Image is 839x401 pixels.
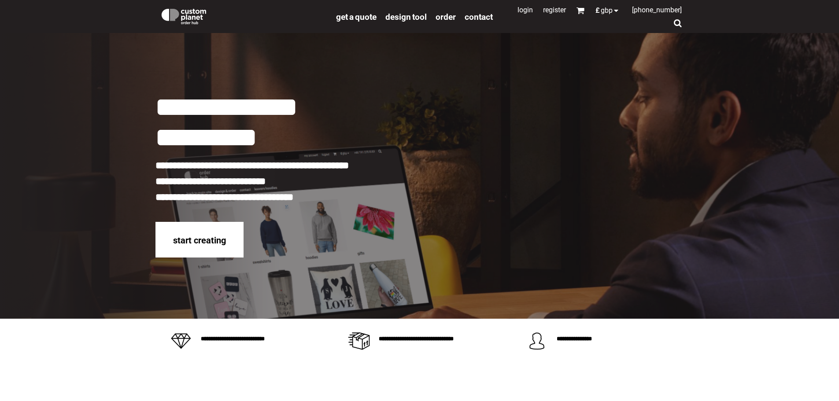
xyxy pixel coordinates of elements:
a: order [436,11,456,22]
span: start creating [173,235,226,246]
span: [PHONE_NUMBER] [632,6,682,14]
span: design tool [385,12,427,22]
a: design tool [385,11,427,22]
a: Register [543,6,566,14]
img: Custom Planet [160,7,208,24]
a: Contact [465,11,493,22]
span: order [436,12,456,22]
a: Custom Planet [155,2,332,29]
a: get a quote [336,11,377,22]
a: Login [517,6,533,14]
span: Contact [465,12,493,22]
span: £ [595,7,601,14]
span: get a quote [336,12,377,22]
span: GBP [601,7,613,14]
